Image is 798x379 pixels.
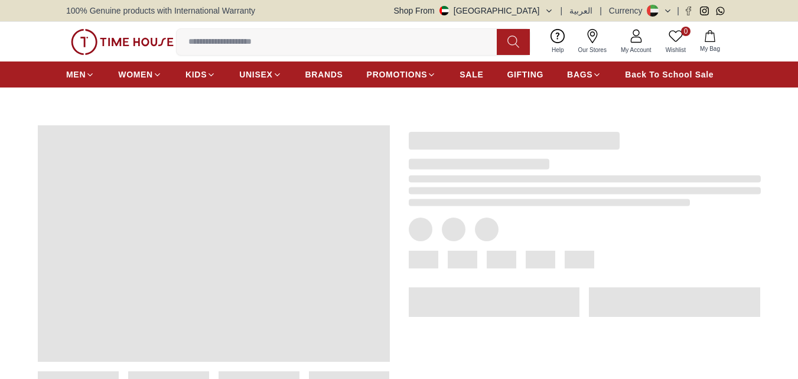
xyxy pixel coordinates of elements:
span: BAGS [567,69,592,80]
button: Shop From[GEOGRAPHIC_DATA] [394,5,553,17]
a: WOMEN [118,64,162,85]
span: PROMOTIONS [367,69,428,80]
span: KIDS [185,69,207,80]
span: WOMEN [118,69,153,80]
a: Our Stores [571,27,614,57]
button: My Bag [693,28,727,56]
span: | [677,5,679,17]
span: 0 [681,27,690,36]
span: Wishlist [661,46,690,54]
span: My Account [616,46,656,54]
a: Whatsapp [716,7,725,15]
a: MEN [66,64,95,85]
span: | [561,5,563,17]
img: ... [71,29,174,55]
span: Back To School Sale [625,69,714,80]
img: United Arab Emirates [439,6,449,15]
a: PROMOTIONS [367,64,437,85]
span: 100% Genuine products with International Warranty [66,5,255,17]
span: GIFTING [507,69,543,80]
span: Help [547,46,569,54]
span: My Bag [695,44,725,53]
span: MEN [66,69,86,80]
a: Help [545,27,571,57]
a: 0Wishlist [659,27,693,57]
a: KIDS [185,64,216,85]
span: BRANDS [305,69,343,80]
span: SALE [460,69,483,80]
a: SALE [460,64,483,85]
a: UNISEX [239,64,281,85]
span: UNISEX [239,69,272,80]
span: Our Stores [574,46,611,54]
a: Back To School Sale [625,64,714,85]
button: العربية [569,5,592,17]
a: GIFTING [507,64,543,85]
a: Facebook [684,7,693,15]
a: Instagram [700,7,709,15]
div: Currency [609,5,647,17]
a: BAGS [567,64,601,85]
span: | [600,5,602,17]
a: BRANDS [305,64,343,85]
